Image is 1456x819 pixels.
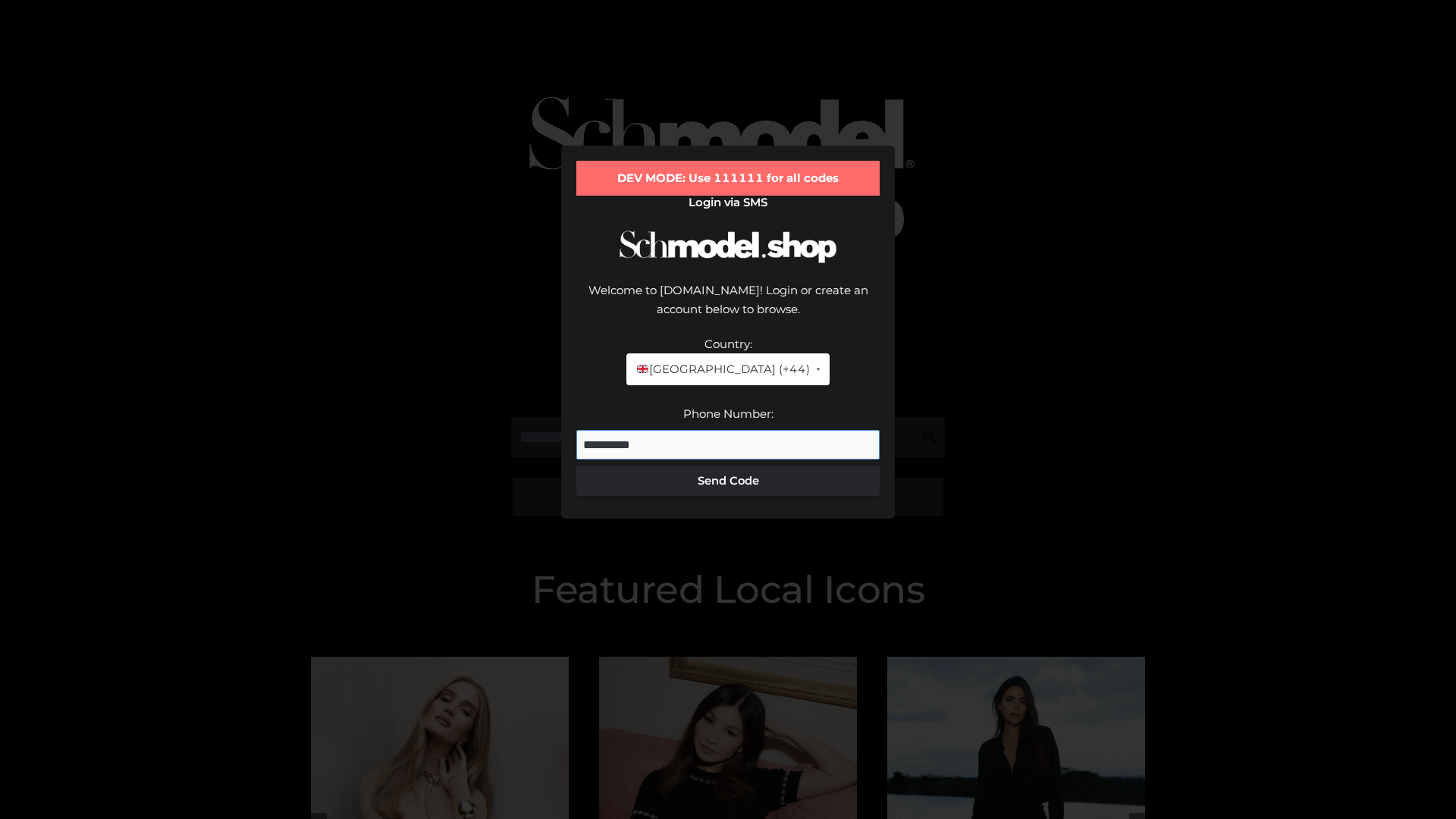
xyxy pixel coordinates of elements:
[576,466,880,496] button: Send Code
[704,337,752,351] label: Country:
[637,363,648,375] img: 🇬🇧
[576,196,880,209] h2: Login via SMS
[614,217,842,277] img: Schmodel Logo
[576,161,880,196] div: DEV MODE: Use 111111 for all codes
[635,359,809,379] span: [GEOGRAPHIC_DATA] (+44)
[683,406,773,421] label: Phone Number:
[576,281,880,334] div: Welcome to [DOMAIN_NAME]! Login or create an account below to browse.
